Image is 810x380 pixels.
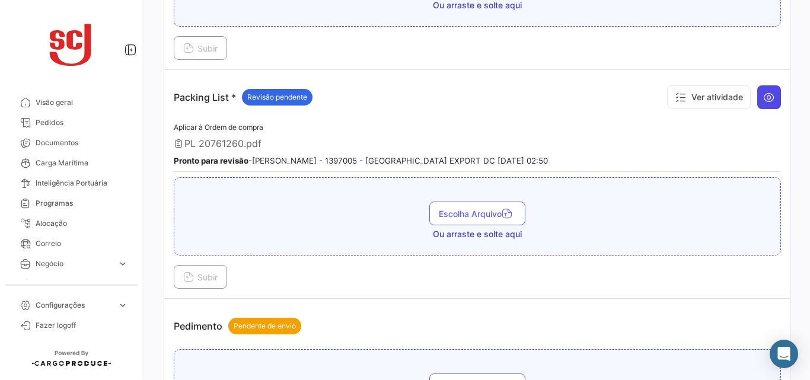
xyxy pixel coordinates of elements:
span: Subir [183,43,218,53]
button: Subir [174,36,227,60]
a: Pedidos [9,113,133,133]
span: expand_more [117,300,128,311]
span: Subir [183,272,218,282]
a: Visão geral [9,92,133,113]
p: Pedimento [174,318,301,334]
b: Pronto para revisão [174,156,248,165]
span: Pendente de envio [234,321,296,331]
a: Carga Marítima [9,153,133,173]
a: Alocação [9,213,133,234]
span: PL 20761260.pdf [184,138,262,149]
p: Packing List * [174,89,312,106]
a: Documentos [9,133,133,153]
span: expand_more [117,279,128,289]
span: Estatística [36,279,113,289]
button: Escolha Arquivo [429,202,525,225]
span: Ou arraste e solte aqui [433,228,522,240]
small: - [PERSON_NAME] - 1397005 - [GEOGRAPHIC_DATA] EXPORT DC [DATE] 02:50 [174,156,548,165]
span: Carga Marítima [36,158,128,168]
button: Subir [174,265,227,289]
span: Pedidos [36,117,128,128]
span: Aplicar à Ordem de compra [174,123,263,132]
span: Revisão pendente [247,92,307,103]
div: Abrir Intercom Messenger [770,340,798,368]
span: Negócio [36,258,113,269]
span: Alocação [36,218,128,229]
span: Correio [36,238,128,249]
span: Documentos [36,138,128,148]
img: scj_logo1.svg [42,14,101,74]
span: expand_more [117,258,128,269]
span: Visão geral [36,97,128,108]
span: Inteligência Portuária [36,178,128,189]
span: Fazer logoff [36,320,128,331]
a: Correio [9,234,133,254]
span: Configurações [36,300,113,311]
a: Inteligência Portuária [9,173,133,193]
span: Programas [36,198,128,209]
a: Programas [9,193,133,213]
button: Ver atividade [667,85,751,109]
span: Escolha Arquivo [439,209,516,219]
